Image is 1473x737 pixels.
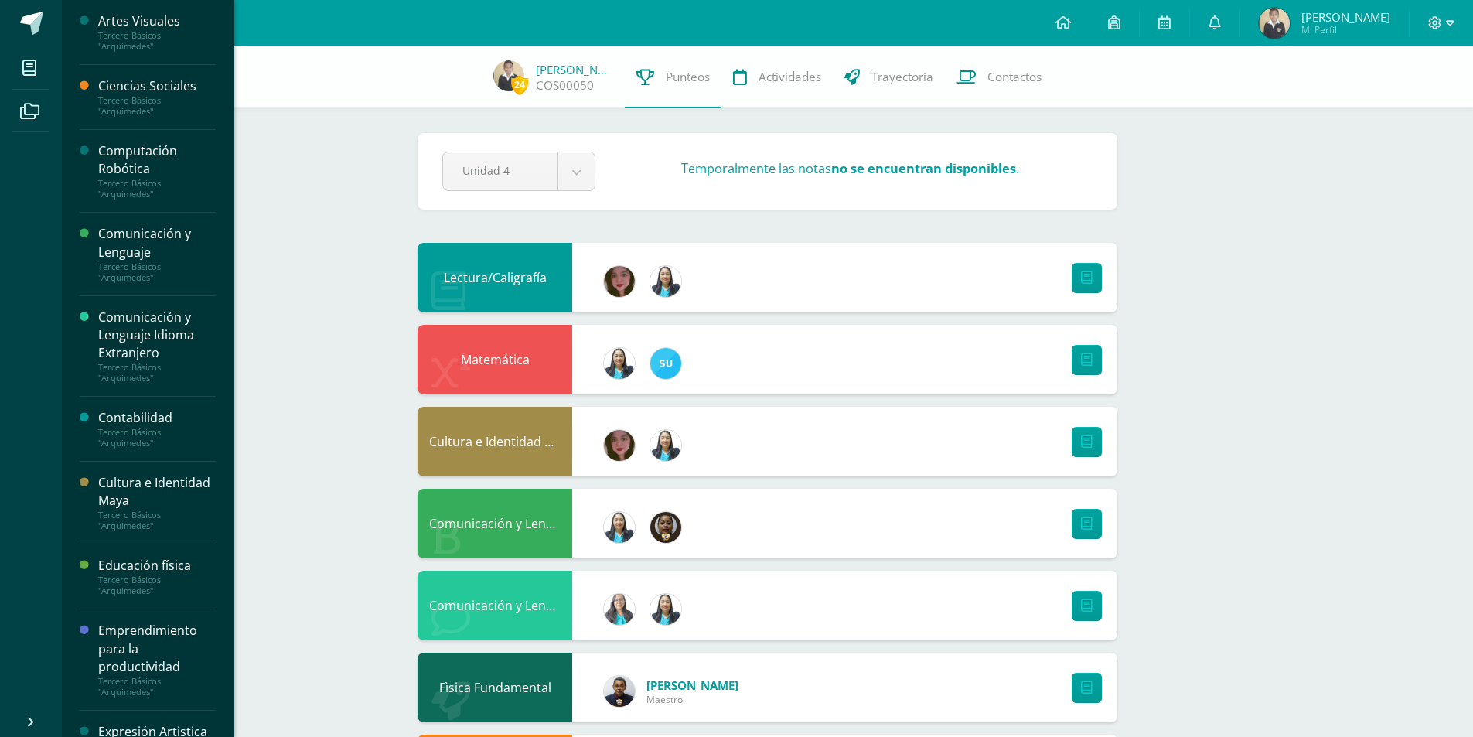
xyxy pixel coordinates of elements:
[98,676,216,698] div: Tercero Básicos "Arquimedes"
[536,62,613,77] a: [PERSON_NAME]
[98,474,216,531] a: Cultura e Identidad MayaTercero Básicos "Arquimedes"
[1301,9,1390,25] span: [PERSON_NAME]
[418,571,572,640] div: Comunicación y Lenguaje Idioma Extranjero
[604,594,635,625] img: e378057103c8e9f5fc9b21591b912aad.png
[666,69,710,85] span: Punteos
[98,309,216,362] div: Comunicación y Lenguaje Idioma Extranjero
[98,225,216,261] div: Comunicación y Lenguaje
[98,427,216,449] div: Tercero Básicos "Arquimedes"
[1259,8,1290,39] img: 139ad4bce731a5d99f71967e08cee11c.png
[945,46,1053,108] a: Contactos
[650,594,681,625] img: 49168807a2b8cca0ef2119beca2bd5ad.png
[604,430,635,461] img: 76ba8faa5d35b300633ec217a03f91ef.png
[511,75,528,94] span: 24
[493,60,524,91] img: 139ad4bce731a5d99f71967e08cee11c.png
[98,510,216,531] div: Tercero Básicos "Arquimedes"
[833,46,945,108] a: Trayectoria
[650,430,681,461] img: 49168807a2b8cca0ef2119beca2bd5ad.png
[98,309,216,384] a: Comunicación y Lenguaje Idioma ExtranjeroTercero Básicos "Arquimedes"
[1301,23,1390,36] span: Mi Perfil
[98,30,216,52] div: Tercero Básicos "Arquimedes"
[462,152,538,189] span: Unidad 4
[604,676,635,707] img: b39acb9233a3ac3163c44be5a56bc5c9.png
[98,622,216,675] div: Emprendimiento para la productividad
[98,142,216,178] div: Computación Robótica
[681,160,1019,177] h3: Temporalmente las notas .
[650,348,681,379] img: 14471758ff6613f552bde5ba870308b6.png
[98,77,216,117] a: Ciencias SocialesTercero Básicos "Arquimedes"
[625,46,721,108] a: Punteos
[871,69,933,85] span: Trayectoria
[536,77,594,94] a: COS00050
[98,225,216,282] a: Comunicación y LenguajeTercero Básicos "Arquimedes"
[98,12,216,30] div: Artes Visuales
[98,261,216,283] div: Tercero Básicos "Arquimedes"
[98,95,216,117] div: Tercero Básicos "Arquimedes"
[443,152,595,190] a: Unidad 4
[418,489,572,558] div: Comunicación y Lenguaje
[98,557,216,575] div: Educación física
[98,622,216,697] a: Emprendimiento para la productividadTercero Básicos "Arquimedes"
[98,77,216,95] div: Ciencias Sociales
[604,348,635,379] img: 49168807a2b8cca0ef2119beca2bd5ad.png
[604,512,635,543] img: 49168807a2b8cca0ef2119beca2bd5ad.png
[650,266,681,297] img: 49168807a2b8cca0ef2119beca2bd5ad.png
[646,693,738,706] span: Maestro
[831,160,1016,177] strong: no se encuentran disponibles
[98,178,216,200] div: Tercero Básicos "Arquimedes"
[987,69,1042,85] span: Contactos
[98,12,216,52] a: Artes VisualesTercero Básicos "Arquimedes"
[98,409,216,449] a: ContabilidadTercero Básicos "Arquimedes"
[98,575,216,596] div: Tercero Básicos "Arquimedes"
[759,69,821,85] span: Actividades
[98,362,216,384] div: Tercero Básicos "Arquimedes"
[418,407,572,476] div: Cultura e Identidad Maya
[418,325,572,394] div: Matemática
[721,46,833,108] a: Actividades
[646,677,738,693] a: [PERSON_NAME]
[98,142,216,200] a: Computación RobóticaTercero Básicos "Arquimedes"
[650,512,681,543] img: 7d52c4293edfc43798a6408b36944102.png
[418,653,572,722] div: Fìsica Fundamental
[418,243,572,312] div: Lectura/Caligrafía
[98,557,216,596] a: Educación físicaTercero Básicos "Arquimedes"
[98,474,216,510] div: Cultura e Identidad Maya
[98,409,216,427] div: Contabilidad
[604,266,635,297] img: 76ba8faa5d35b300633ec217a03f91ef.png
